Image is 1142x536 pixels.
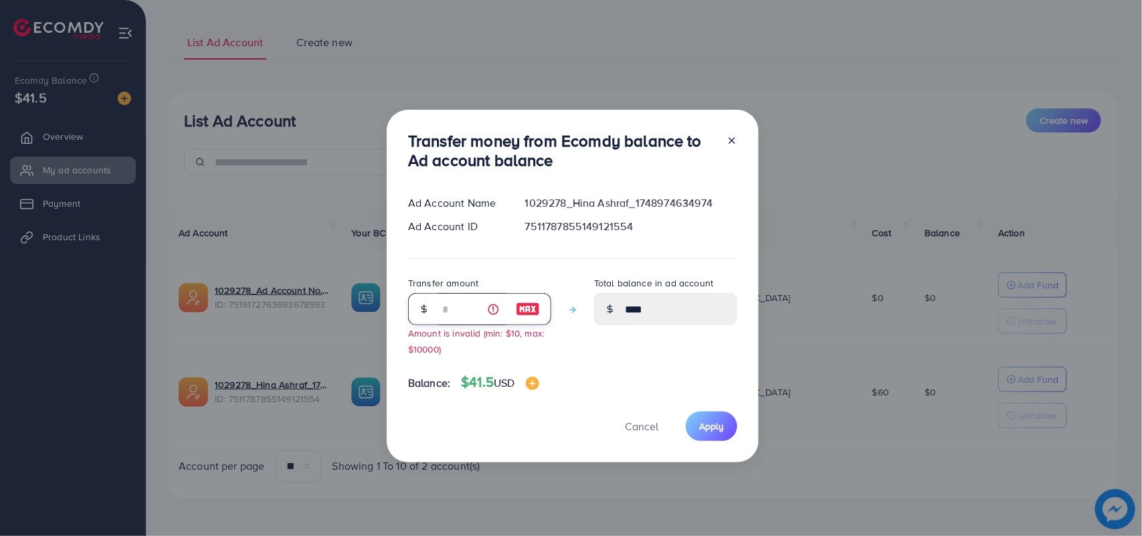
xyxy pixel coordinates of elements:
[699,420,724,433] span: Apply
[516,301,540,317] img: image
[397,219,514,234] div: Ad Account ID
[494,375,514,390] span: USD
[461,374,539,391] h4: $41.5
[408,375,450,391] span: Balance:
[625,419,658,434] span: Cancel
[408,131,716,170] h3: Transfer money from Ecomdy balance to Ad account balance
[408,276,478,290] label: Transfer amount
[514,195,748,211] div: 1029278_Hina Ashraf_1748974634974
[408,327,545,355] small: Amount is invalid (min: $10, max: $10000)
[608,412,675,440] button: Cancel
[514,219,748,234] div: 7511787855149121554
[594,276,713,290] label: Total balance in ad account
[397,195,514,211] div: Ad Account Name
[686,412,737,440] button: Apply
[526,377,539,390] img: image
